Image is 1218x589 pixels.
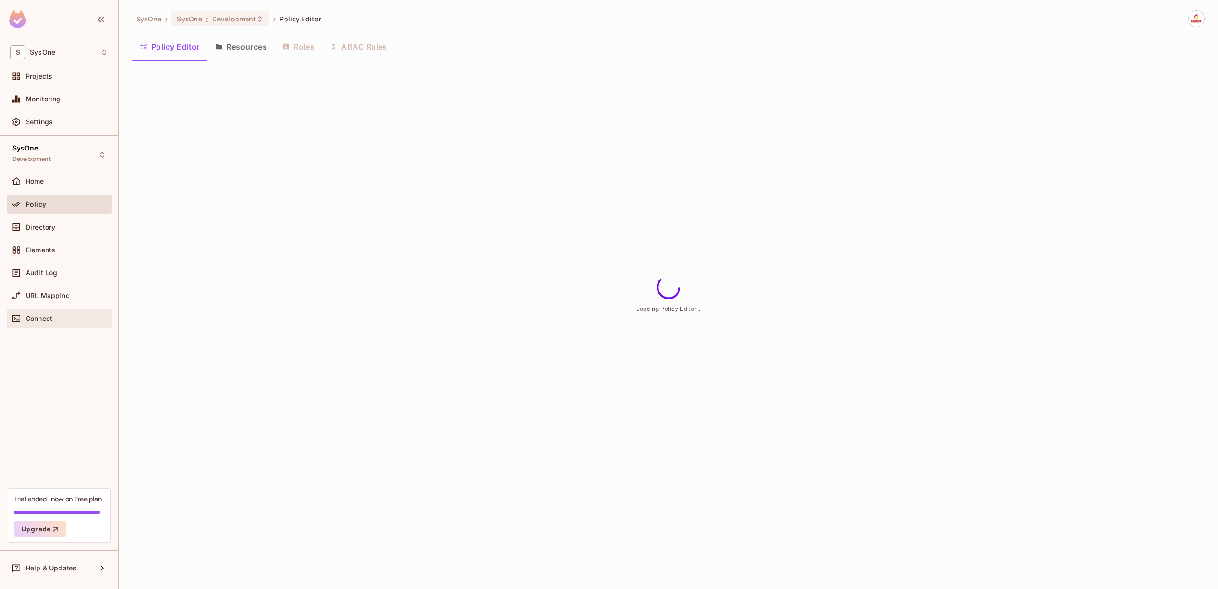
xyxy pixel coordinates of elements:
span: Monitoring [26,95,61,103]
span: Home [26,178,44,185]
span: Policy Editor [279,14,321,23]
span: S [10,45,25,59]
li: / [165,14,167,23]
button: Policy Editor [132,35,207,59]
img: Châu Thái Nhân [1189,11,1204,27]
span: Settings [26,118,53,126]
span: SysOne [12,144,38,152]
span: Directory [26,223,55,231]
span: Loading Policy Editor... [636,305,701,312]
span: Development [12,155,51,163]
span: URL Mapping [26,292,70,299]
span: SysOne [177,14,202,23]
div: Trial ended- now on Free plan [14,494,102,503]
span: the active workspace [136,14,161,23]
span: : [206,15,209,23]
span: Projects [26,72,52,80]
span: Help & Updates [26,564,77,572]
span: Connect [26,315,52,322]
li: / [273,14,275,23]
span: Policy [26,200,46,208]
button: Resources [207,35,275,59]
span: Development [212,14,256,23]
span: Workspace: SysOne [30,49,55,56]
img: SReyMgAAAABJRU5ErkJggg== [9,10,26,28]
button: Upgrade [14,521,66,537]
span: Audit Log [26,269,57,277]
span: Elements [26,246,55,254]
